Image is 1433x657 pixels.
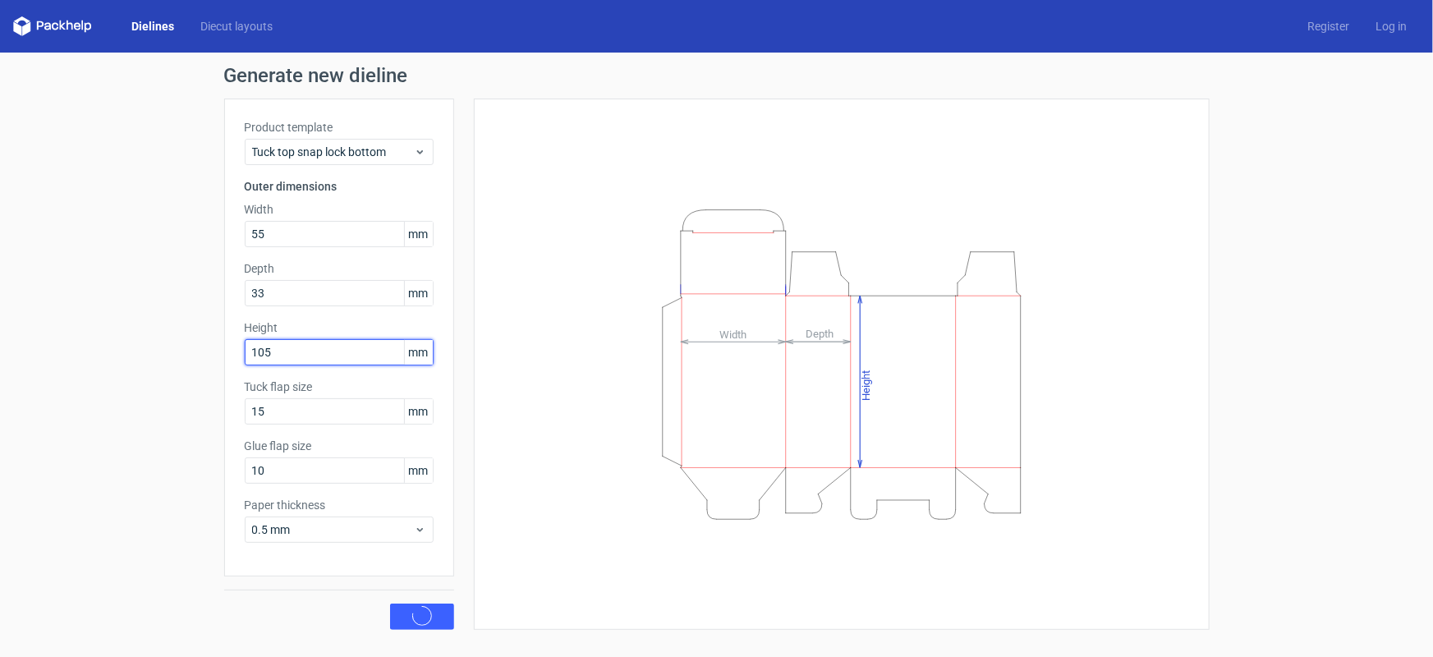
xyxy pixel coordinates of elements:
a: Diecut layouts [187,18,286,34]
label: Tuck flap size [245,379,434,395]
label: Width [245,201,434,218]
a: Register [1294,18,1362,34]
a: Log in [1362,18,1420,34]
span: 0.5 mm [252,521,414,538]
label: Paper thickness [245,497,434,513]
span: mm [404,281,433,306]
label: Glue flap size [245,438,434,454]
tspan: Width [719,328,746,340]
h1: Generate new dieline [224,66,1210,85]
h3: Outer dimensions [245,178,434,195]
span: mm [404,340,433,365]
span: mm [404,222,433,246]
span: Tuck top snap lock bottom [252,144,414,160]
label: Depth [245,260,434,277]
tspan: Height [860,370,872,400]
label: Product template [245,119,434,136]
label: Height [245,319,434,336]
span: mm [404,458,433,483]
a: Dielines [118,18,187,34]
span: mm [404,399,433,424]
tspan: Depth [806,328,834,340]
